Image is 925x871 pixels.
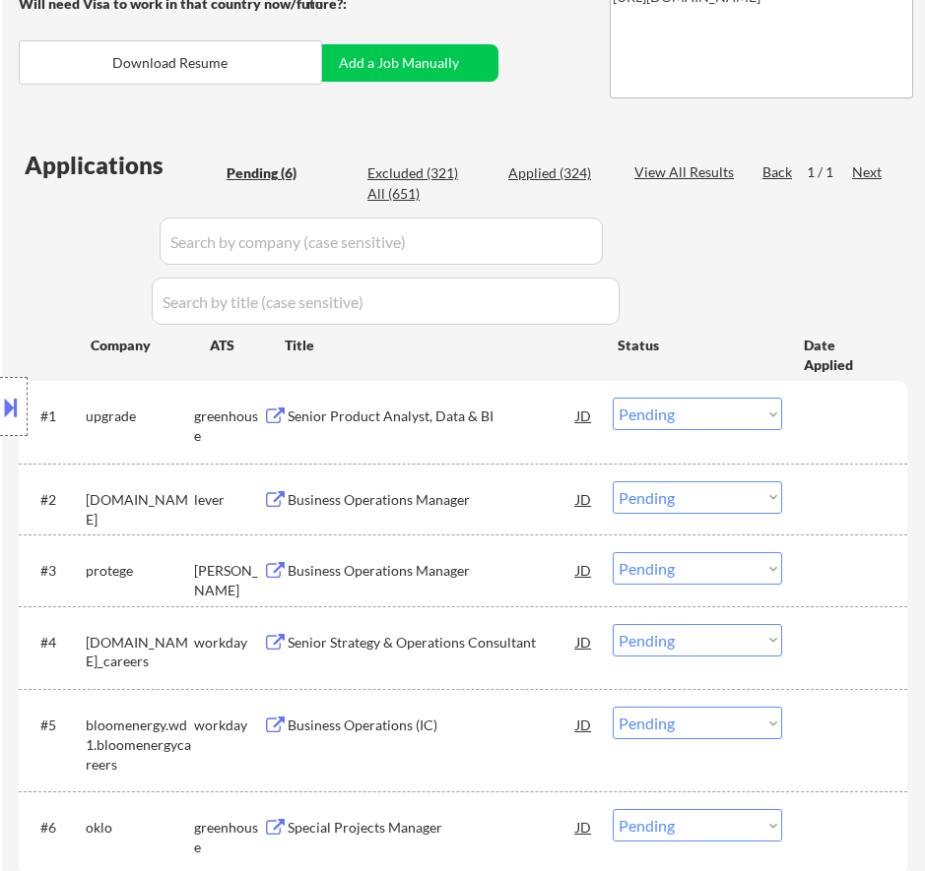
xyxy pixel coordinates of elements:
[618,327,774,362] div: Status
[634,162,740,182] div: View All Results
[288,633,576,653] div: Senior Strategy & Operations Consultant
[807,162,852,182] div: 1 / 1
[508,163,607,183] div: Applied (324)
[86,818,195,838] div: oklo
[194,818,262,856] div: greenhouse
[288,490,576,510] div: Business Operations Manager
[288,715,576,735] div: Business Operations (IC)
[285,336,599,355] div: Title
[194,715,262,735] div: workday
[367,184,466,204] div: All (651)
[574,624,593,659] div: JD
[367,163,466,183] div: Excluded (321)
[40,715,70,735] div: #5
[762,162,794,182] div: Back
[574,552,593,588] div: JD
[574,809,593,844] div: JD
[160,218,603,265] input: Search by company (case sensitive)
[40,818,70,838] div: #6
[574,707,593,742] div: JD
[288,406,576,426] div: Senior Product Analyst, Data & BI
[574,481,593,517] div: JD
[852,162,884,182] div: Next
[152,278,620,325] input: Search by title (case sensitive)
[288,818,576,838] div: Special Projects Manager
[288,561,576,581] div: Business Operations Manager
[299,44,498,82] button: Add a Job Manually
[86,715,195,774] div: bloomenergy.wd1.bloomenergycareers
[574,398,593,433] div: JD
[19,40,322,85] button: Download Resume
[804,336,884,374] div: Date Applied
